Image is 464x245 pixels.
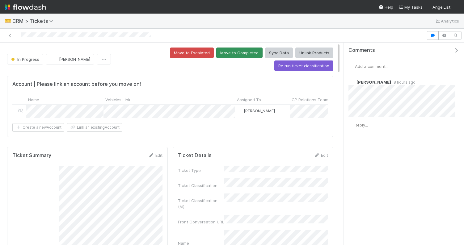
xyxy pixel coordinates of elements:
[238,108,243,113] img: avatar_e764f80f-affb-48ed-b536-deace7b998a7.png
[5,2,46,12] img: logo-inverted-e16ddd16eac7371096b0.svg
[51,56,57,62] img: avatar_5d51780c-77ad-4a9d-a6ed-b88b2c284079.png
[46,54,94,64] button: [PERSON_NAME]
[12,18,57,24] span: CRM > Tickets
[391,80,415,85] span: 8 hours ago
[348,47,375,53] span: Comments
[244,108,275,113] span: [PERSON_NAME]
[348,122,355,128] img: avatar_4aa8e4fd-f2b7-45ba-a6a5-94a913ad1fe4.png
[292,97,328,103] span: GP Relations Team
[355,64,388,69] span: Add a comment...
[178,219,224,225] div: Front Conversation URL
[59,57,90,62] span: [PERSON_NAME]
[28,97,39,103] span: Name
[178,152,212,159] h5: Ticket Details
[170,48,214,58] button: Move to Escalated
[355,122,368,127] span: Reply...
[432,5,450,10] span: AngelList
[349,63,355,69] img: avatar_4aa8e4fd-f2b7-45ba-a6a5-94a913ad1fe4.png
[356,80,391,85] span: [PERSON_NAME]
[435,17,459,25] a: Analytics
[7,54,43,64] button: In Progress
[12,81,141,87] h5: Account | Please link an account before you move on!
[295,48,333,58] button: Unlink Products
[314,153,328,158] a: Edit
[216,48,263,58] button: Move to Completed
[178,167,224,173] div: Ticket Type
[12,123,64,132] button: Create a newAccount
[398,4,423,10] a: My Tasks
[12,152,51,159] h5: Ticket Summary
[398,5,423,10] span: My Tasks
[10,57,39,62] span: In Progress
[178,182,224,189] div: Ticket Classification
[5,18,11,23] span: 🎫
[378,4,393,10] div: Help
[148,153,162,158] a: Edit
[238,108,275,114] div: [PERSON_NAME]
[67,123,122,132] button: Link an existingAccount
[453,4,459,10] img: avatar_4aa8e4fd-f2b7-45ba-a6a5-94a913ad1fe4.png
[348,79,355,85] img: avatar_4aa8e4fd-f2b7-45ba-a6a5-94a913ad1fe4.png
[105,97,130,103] span: Vehicles Link
[237,97,261,103] span: Assigned To
[274,60,333,71] button: Re run ticket classification
[178,197,224,210] div: Ticket Classification (AI)
[265,48,293,58] button: Sync Data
